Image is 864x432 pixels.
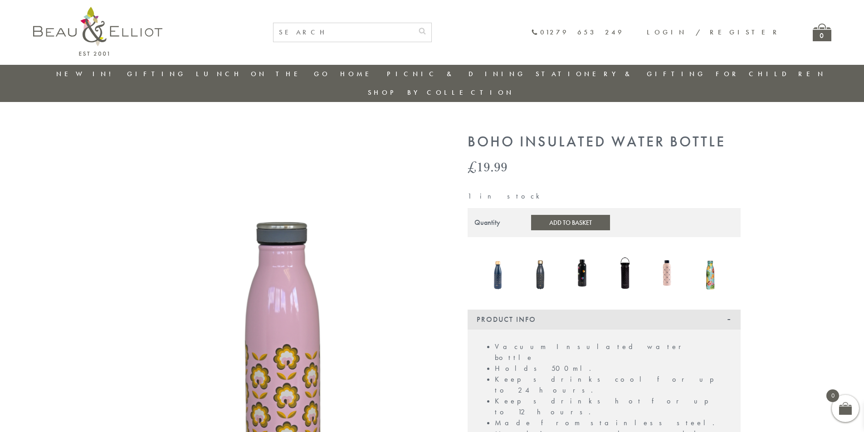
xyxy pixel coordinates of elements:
img: Waikiki Vacuum Insulated Water Bottle 500ml [693,251,727,294]
a: Gifting [127,69,186,78]
a: 500ml Vacuum Insulated Water Bottle Navy [481,251,515,296]
img: logo [33,7,162,56]
li: Vacuum Insulated water bottle [495,341,732,363]
a: Manhattan Stainless Steel Insulated Water Bottle 650ml [609,251,642,296]
a: Picnic & Dining [387,69,526,78]
li: Holds 500ml. [495,363,732,374]
p: 1 in stock [468,192,741,200]
img: 500ml Vacuum Insulated Water Bottle Navy [481,251,515,294]
span: 0 [826,389,839,402]
input: SEARCH [273,23,413,42]
a: Waikiki Vacuum Insulated Water Bottle 500ml [693,251,727,296]
a: Login / Register [647,28,781,37]
span: £ [468,157,477,176]
a: Lunch On The Go [196,69,330,78]
a: Home [340,69,376,78]
a: Dove Vacuum Insulated Water Bottle 500ml [523,251,557,296]
li: Made from stainless steel. [495,417,732,428]
button: Add to Basket [531,215,610,230]
a: Stationery & Gifting [536,69,706,78]
div: Product Info [468,310,741,330]
a: For Children [716,69,826,78]
a: Emily Heart insulated Water Bottle [566,252,600,295]
a: Monogram Candy Floss Drinks Bottle [651,252,684,294]
a: New in! [56,69,117,78]
img: Monogram Candy Floss Drinks Bottle [651,252,684,292]
a: Shop by collection [368,88,514,97]
img: Manhattan Stainless Steel Insulated Water Bottle 650ml [609,251,642,294]
h1: Boho Insulated Water Bottle [468,134,741,150]
img: Dove Vacuum Insulated Water Bottle 500ml [523,251,557,294]
img: Emily Heart insulated Water Bottle [566,252,600,293]
li: Keeps drinks cool for up to 24 hours. [495,374,732,396]
bdi: 19.99 [468,157,508,176]
a: 01279 653 249 [531,29,624,36]
a: 0 [813,24,831,41]
div: Quantity [474,218,500,227]
li: Keeps drinks hot for up to 12 hours. [495,396,732,417]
